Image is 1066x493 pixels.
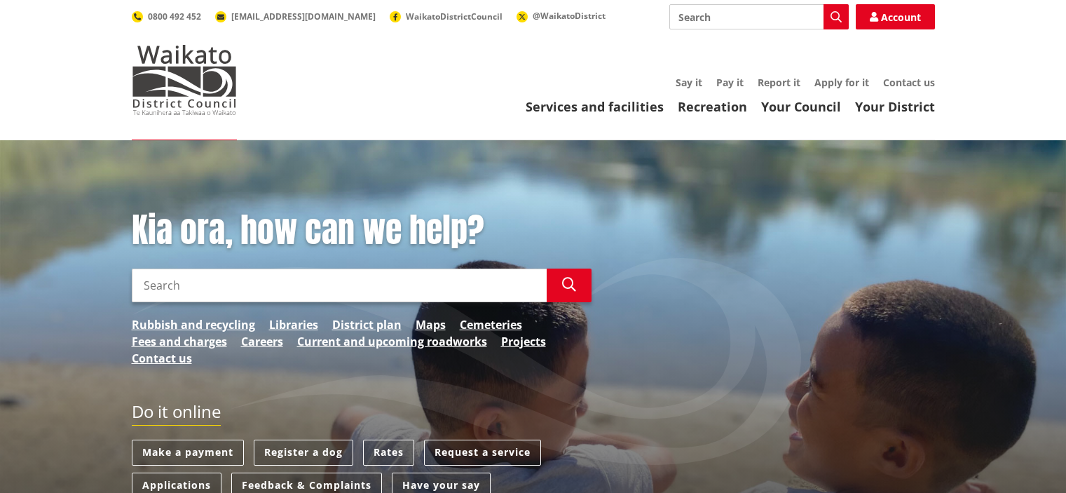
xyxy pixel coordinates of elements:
img: Waikato District Council - Te Kaunihera aa Takiwaa o Waikato [132,45,237,115]
a: [EMAIL_ADDRESS][DOMAIN_NAME] [215,11,376,22]
a: Libraries [269,316,318,333]
a: Rates [363,440,414,466]
a: @WaikatoDistrict [517,10,606,22]
a: Report it [758,76,800,89]
a: Your District [855,98,935,115]
a: Services and facilities [526,98,664,115]
a: Say it [676,76,702,89]
a: Rubbish and recycling [132,316,255,333]
a: Make a payment [132,440,244,466]
a: Current and upcoming roadworks [297,333,487,350]
a: Careers [241,333,283,350]
span: 0800 492 452 [148,11,201,22]
a: Your Council [761,98,841,115]
a: Request a service [424,440,541,466]
h1: Kia ora, how can we help? [132,210,592,251]
a: Maps [416,316,446,333]
a: District plan [332,316,402,333]
a: Account [856,4,935,29]
a: 0800 492 452 [132,11,201,22]
a: Contact us [883,76,935,89]
a: Pay it [716,76,744,89]
a: Cemeteries [460,316,522,333]
span: [EMAIL_ADDRESS][DOMAIN_NAME] [231,11,376,22]
a: Contact us [132,350,192,367]
input: Search input [132,269,547,302]
span: WaikatoDistrictCouncil [406,11,503,22]
span: @WaikatoDistrict [533,10,606,22]
a: WaikatoDistrictCouncil [390,11,503,22]
a: Register a dog [254,440,353,466]
h2: Do it online [132,402,221,426]
input: Search input [669,4,849,29]
a: Recreation [678,98,747,115]
a: Fees and charges [132,333,227,350]
a: Apply for it [814,76,869,89]
a: Projects [501,333,546,350]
